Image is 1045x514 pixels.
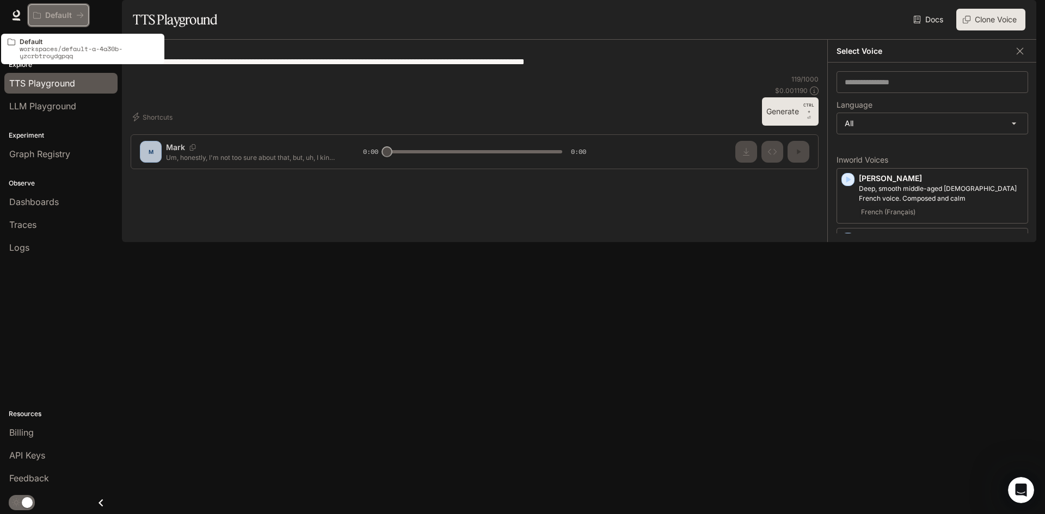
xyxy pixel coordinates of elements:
[20,45,158,59] p: workspaces/default-a-4a30b-yzcrbtroydgpqq
[859,184,1023,203] p: Deep, smooth middle-aged male French voice. Composed and calm
[131,108,177,126] button: Shortcuts
[45,11,72,20] p: Default
[20,38,158,45] p: Default
[911,9,948,30] a: Docs
[803,102,814,115] p: CTRL +
[956,9,1025,30] button: Clone Voice
[791,75,819,84] p: 119 / 1000
[133,9,217,30] h1: TTS Playground
[28,4,89,26] button: All workspaces
[859,233,1023,244] p: [PERSON_NAME]
[775,86,808,95] p: $ 0.001190
[837,101,872,109] p: Language
[837,113,1028,134] div: All
[762,97,819,126] button: GenerateCTRL +⏎
[859,206,918,219] span: French (Français)
[859,173,1023,184] p: [PERSON_NAME]
[1008,477,1034,503] iframe: Intercom live chat
[803,102,814,121] p: ⏎
[837,156,1028,164] p: Inworld Voices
